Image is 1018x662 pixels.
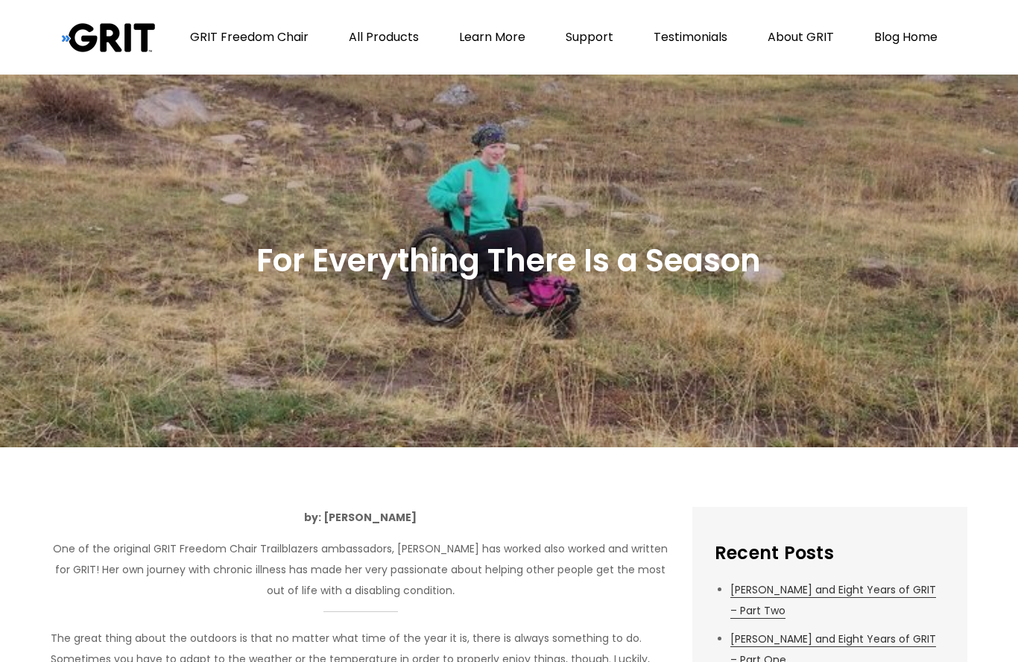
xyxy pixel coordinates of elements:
[304,510,417,525] strong: by: [PERSON_NAME]
[256,241,761,282] h2: For Everything There Is a Season
[452,583,455,598] em: .
[715,541,945,564] h2: Recent Posts
[62,22,155,53] img: Grit Blog
[730,582,936,619] a: [PERSON_NAME] and Eight Years of GRIT – Part Two
[51,538,670,601] p: One of the original GRIT Freedom Chair Trailblazers ambassadors, [PERSON_NAME] has worked also wo...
